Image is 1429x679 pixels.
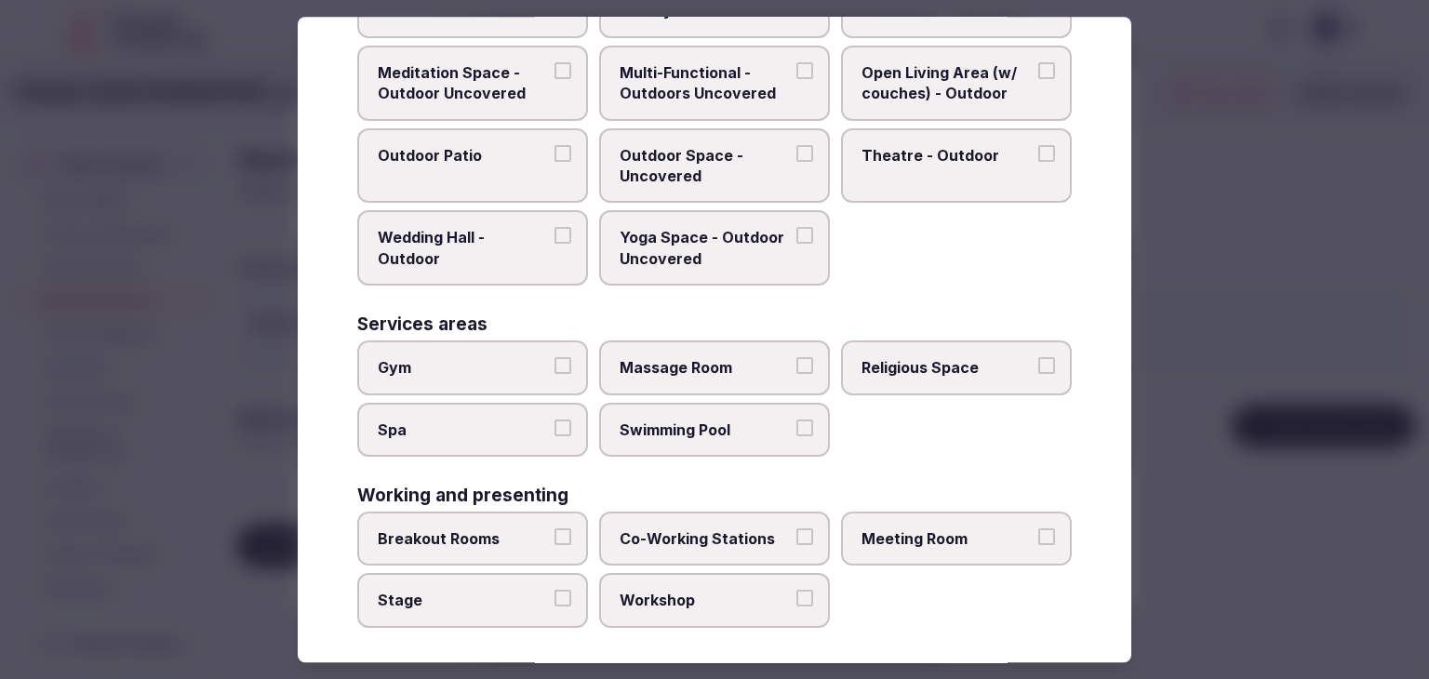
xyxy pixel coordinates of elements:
[378,62,549,104] span: Meditation Space - Outdoor Uncovered
[620,419,791,440] span: Swimming Pool
[620,228,791,270] span: Yoga Space - Outdoor Uncovered
[554,145,571,162] button: Outdoor Patio
[620,145,791,187] span: Outdoor Space - Uncovered
[554,591,571,607] button: Stage
[1038,357,1055,374] button: Religious Space
[620,62,791,104] span: Multi-Functional - Outdoors Uncovered
[378,145,549,166] span: Outdoor Patio
[796,357,813,374] button: Massage Room
[861,62,1033,104] span: Open Living Area (w/ couches) - Outdoor
[620,591,791,611] span: Workshop
[378,419,549,440] span: Spa
[796,145,813,162] button: Outdoor Space - Uncovered
[357,486,568,504] h3: Working and presenting
[554,419,571,436] button: Spa
[861,357,1033,378] span: Religious Space
[357,315,487,333] h3: Services areas
[796,528,813,545] button: Co-Working Stations
[861,145,1033,166] span: Theatre - Outdoor
[378,528,549,549] span: Breakout Rooms
[796,62,813,79] button: Multi-Functional - Outdoors Uncovered
[554,62,571,79] button: Meditation Space - Outdoor Uncovered
[1038,145,1055,162] button: Theatre - Outdoor
[554,528,571,545] button: Breakout Rooms
[378,228,549,270] span: Wedding Hall - Outdoor
[620,357,791,378] span: Massage Room
[796,419,813,436] button: Swimming Pool
[796,591,813,607] button: Workshop
[861,528,1033,549] span: Meeting Room
[620,528,791,549] span: Co-Working Stations
[554,357,571,374] button: Gym
[1038,62,1055,79] button: Open Living Area (w/ couches) - Outdoor
[796,228,813,245] button: Yoga Space - Outdoor Uncovered
[378,591,549,611] span: Stage
[554,228,571,245] button: Wedding Hall - Outdoor
[1038,528,1055,545] button: Meeting Room
[378,357,549,378] span: Gym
